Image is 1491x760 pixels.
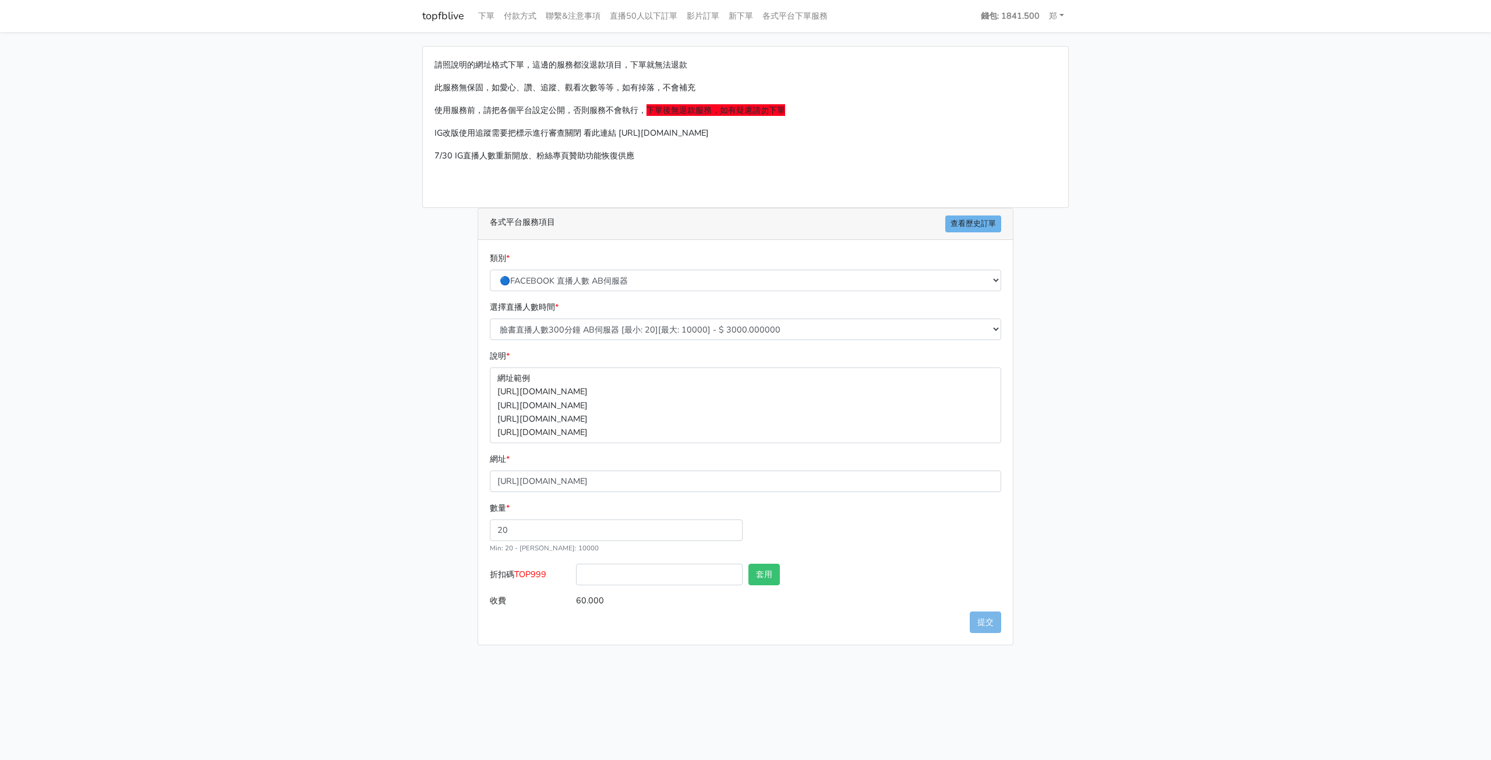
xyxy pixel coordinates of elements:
[490,543,599,553] small: Min: 20 - [PERSON_NAME]: 10000
[748,564,780,585] button: 套用
[490,301,559,314] label: 選擇直播人數時間
[422,5,464,27] a: topfblive
[646,104,785,116] span: 下單後無退款服務，如有疑慮請勿下單
[487,590,573,611] label: 收費
[434,149,1057,162] p: 7/30 IG直播人數重新開放、粉絲專頁贊助功能恢復供應
[541,5,605,27] a: 聯繫&注意事項
[499,5,541,27] a: 付款方式
[434,58,1057,72] p: 請照說明的網址格式下單，這邊的服務都沒退款項目，下單就無法退款
[514,568,546,580] span: TOP999
[490,471,1001,492] input: 這邊填入網址
[758,5,832,27] a: 各式平台下單服務
[490,453,510,466] label: 網址
[970,611,1001,633] button: 提交
[490,501,510,515] label: 數量
[490,349,510,363] label: 說明
[434,81,1057,94] p: 此服務無保固，如愛心、讚、追蹤、觀看次數等等，如有掉落，不會補充
[605,5,682,27] a: 直播50人以下訂單
[487,564,573,590] label: 折扣碼
[682,5,724,27] a: 影片訂單
[474,5,499,27] a: 下單
[434,126,1057,140] p: IG改版使用追蹤需要把標示進行審查關閉 看此連結 [URL][DOMAIN_NAME]
[490,367,1001,443] p: 網址範例 [URL][DOMAIN_NAME] [URL][DOMAIN_NAME] [URL][DOMAIN_NAME] [URL][DOMAIN_NAME]
[1044,5,1069,27] a: 郑
[478,208,1013,240] div: 各式平台服務項目
[724,5,758,27] a: 新下單
[981,10,1040,22] strong: 錢包: 1841.500
[976,5,1044,27] a: 錢包: 1841.500
[490,252,510,265] label: 類別
[945,215,1001,232] a: 查看歷史訂單
[434,104,1057,117] p: 使用服務前，請把各個平台設定公開，否則服務不會執行，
